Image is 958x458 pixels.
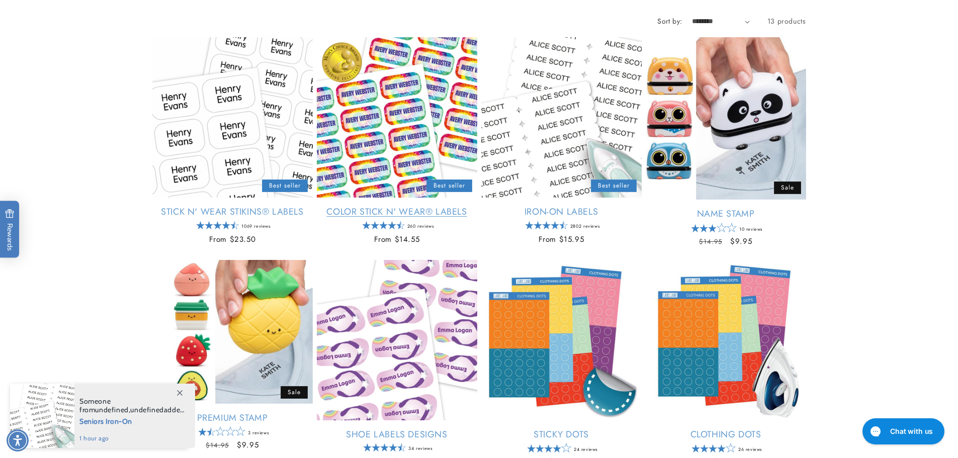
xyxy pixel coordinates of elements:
a: Shoe Labels Designs [317,429,477,440]
span: undefined [130,405,163,414]
span: Someone from , added this product to their cart. [79,397,185,414]
a: Iron-On Labels [481,206,642,218]
span: 13 products [767,16,806,26]
div: Accessibility Menu [7,429,29,451]
span: Seniors Iron-On [79,414,185,427]
a: Name Stamp [646,208,806,220]
a: Sticky Dots [481,429,642,440]
span: Rewards [5,209,15,250]
label: Sort by: [657,16,682,26]
span: undefined [95,405,128,414]
a: Color Stick N' Wear® Labels [317,206,477,218]
a: Clothing Dots [646,429,806,440]
iframe: Sign Up via Text for Offers [8,378,127,408]
span: 1 hour ago [79,434,185,443]
a: Premium Stamp [152,412,313,424]
iframe: Gorgias live chat messenger [857,415,948,448]
a: Stick N' Wear Stikins® Labels [152,206,313,218]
